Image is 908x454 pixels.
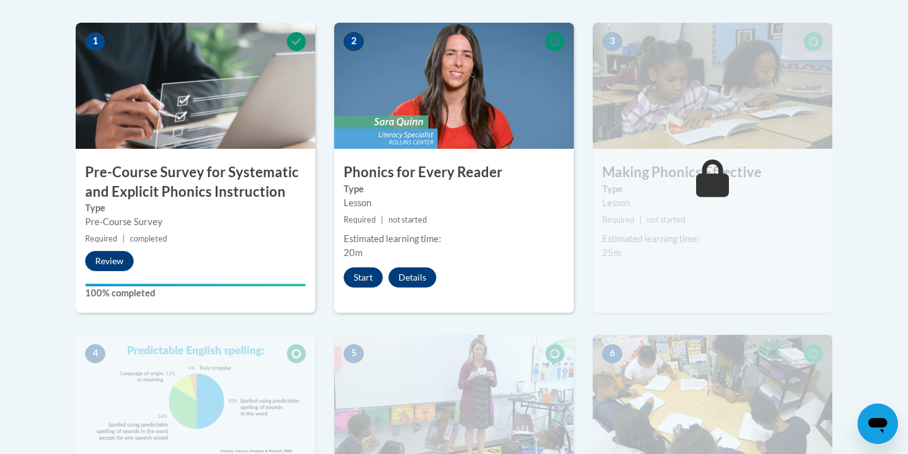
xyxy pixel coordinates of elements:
h3: Phonics for Every Reader [334,163,574,182]
span: 1 [85,32,105,51]
div: Your progress [85,284,306,286]
span: not started [388,215,427,224]
span: | [381,215,383,224]
button: Details [388,267,436,288]
span: 25m [602,247,621,258]
span: Required [344,215,376,224]
span: 5 [344,344,364,363]
div: Lesson [344,196,564,210]
span: not started [647,215,685,224]
img: Course Image [76,23,315,149]
span: | [122,234,125,243]
div: Lesson [602,196,823,210]
label: Type [85,201,306,215]
span: 6 [602,344,622,363]
div: Estimated learning time: [602,232,823,246]
iframe: Button to launch messaging window [858,404,898,444]
img: Course Image [334,23,574,149]
span: 4 [85,344,105,363]
label: Type [602,182,823,196]
span: Required [85,234,117,243]
span: 3 [602,32,622,51]
span: 20m [344,247,363,258]
button: Start [344,267,383,288]
h3: Pre-Course Survey for Systematic and Explicit Phonics Instruction [76,163,315,202]
span: | [639,215,642,224]
button: Review [85,251,134,271]
img: Course Image [593,23,832,149]
div: Estimated learning time: [344,232,564,246]
span: Required [602,215,634,224]
div: Pre-Course Survey [85,215,306,229]
span: 2 [344,32,364,51]
label: 100% completed [85,286,306,300]
span: completed [130,234,167,243]
h3: Making Phonics Effective [593,163,832,182]
label: Type [344,182,564,196]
